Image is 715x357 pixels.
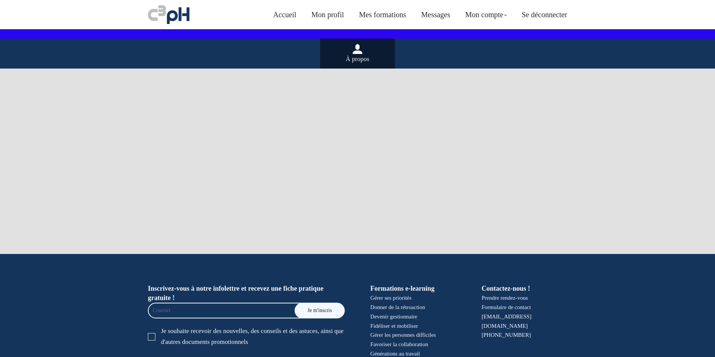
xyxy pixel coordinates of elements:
[148,284,345,303] h3: Inscrivez-vous à notre infolettre et recevez une fiche pratique gratuite !
[370,295,411,301] a: Gérer ses priorités
[148,303,321,318] input: Courriel
[482,330,531,340] div: [PHONE_NUMBER]
[482,312,567,331] div: [EMAIL_ADDRESS][DOMAIN_NAME]
[370,341,428,347] a: Favoriser la collaboration
[359,9,406,21] a: Mes formations
[370,323,418,329] a: Fidéliser et mobiliser
[307,308,332,314] span: Je m'inscris
[295,303,344,318] button: Je m'inscris
[161,326,345,347] div: Je souhaite recevoir des nouvelles, des conseils et des astuces, ainsi que d'autres documents pro...
[148,4,189,25] img: a70bc7685e0efc0bd0b04b3506828469.jpeg
[370,304,425,310] a: Donner de la rétroaction
[370,284,456,293] h3: Formations e-learning
[465,9,503,21] span: Mon compte
[311,9,344,21] a: Mon profil
[370,351,420,357] a: Générations au travail
[370,332,436,338] a: Gérer les personnes difficiles
[482,284,567,293] h3: Contactez-nous !
[273,9,296,21] a: Accueil
[482,304,531,310] a: Formulaire de contact
[521,9,567,21] a: Se déconnecter
[320,54,395,64] div: À propos
[421,9,450,21] a: Messages
[482,295,528,301] a: Prendre rendez-vous
[370,314,417,320] a: Devenir gestionnaire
